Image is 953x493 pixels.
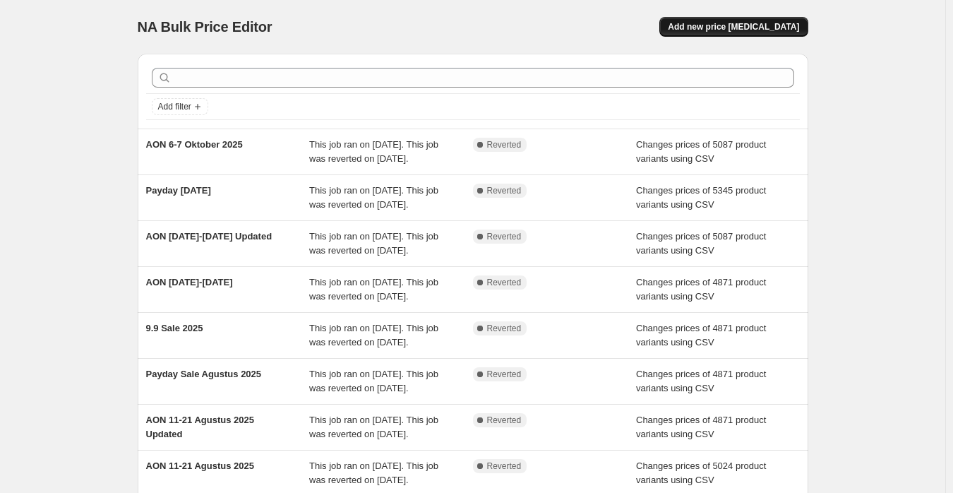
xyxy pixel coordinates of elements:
[309,185,438,210] span: This job ran on [DATE]. This job was reverted on [DATE].
[146,323,203,333] span: 9.9 Sale 2025
[487,461,522,472] span: Reverted
[636,461,766,485] span: Changes prices of 5024 product variants using CSV
[487,277,522,288] span: Reverted
[487,415,522,426] span: Reverted
[309,277,438,302] span: This job ran on [DATE]. This job was reverted on [DATE].
[636,323,766,348] span: Changes prices of 4871 product variants using CSV
[487,185,522,196] span: Reverted
[309,139,438,164] span: This job ran on [DATE]. This job was reverted on [DATE].
[138,19,272,35] span: NA Bulk Price Editor
[636,139,766,164] span: Changes prices of 5087 product variants using CSV
[158,101,191,112] span: Add filter
[146,185,211,196] span: Payday [DATE]
[636,277,766,302] span: Changes prices of 4871 product variants using CSV
[668,21,799,32] span: Add new price [MEDICAL_DATA]
[309,461,438,485] span: This job ran on [DATE]. This job was reverted on [DATE].
[309,323,438,348] span: This job ran on [DATE]. This job was reverted on [DATE].
[636,415,766,439] span: Changes prices of 4871 product variants using CSV
[636,185,766,210] span: Changes prices of 5345 product variants using CSV
[487,369,522,380] span: Reverted
[309,369,438,393] span: This job ran on [DATE]. This job was reverted on [DATE].
[659,17,808,37] button: Add new price [MEDICAL_DATA]
[146,277,233,287] span: AON [DATE]-[DATE]
[309,415,438,439] span: This job ran on [DATE]. This job was reverted on [DATE].
[152,98,208,115] button: Add filter
[487,323,522,334] span: Reverted
[146,461,254,471] span: AON 11-21 Agustus 2025
[146,369,262,379] span: Payday Sale Agustus 2025
[146,415,254,439] span: AON 11-21 Agustus 2025 Updated
[636,369,766,393] span: Changes prices of 4871 product variants using CSV
[487,139,522,150] span: Reverted
[636,231,766,256] span: Changes prices of 5087 product variants using CSV
[146,139,243,150] span: AON 6-7 Oktober 2025
[309,231,438,256] span: This job ran on [DATE]. This job was reverted on [DATE].
[146,231,272,242] span: AON [DATE]-[DATE] Updated
[487,231,522,242] span: Reverted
